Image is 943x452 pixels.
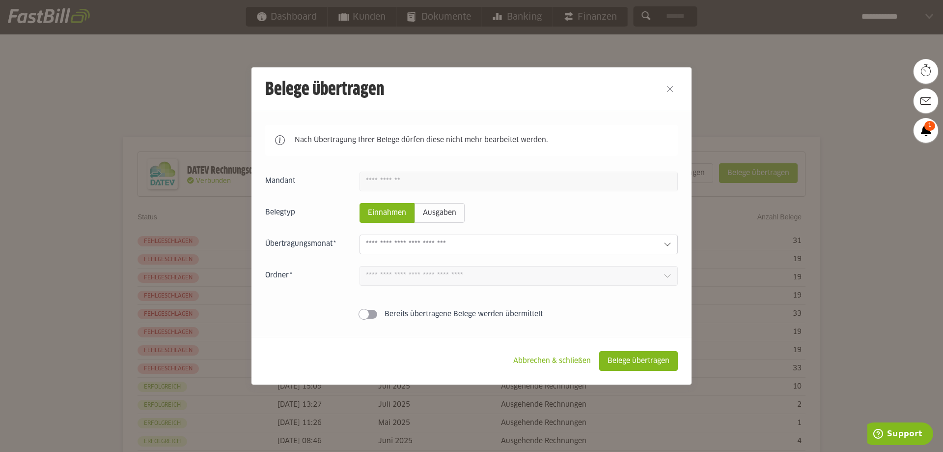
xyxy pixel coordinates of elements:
[924,121,935,131] span: 1
[599,351,678,371] sl-button: Belege übertragen
[415,203,465,223] sl-radio-button: Ausgaben
[867,422,933,447] iframe: Öffnet ein Widget, in dem Sie weitere Informationen finden
[505,351,599,371] sl-button: Abbrechen & schließen
[360,203,415,223] sl-radio-button: Einnahmen
[265,309,678,319] sl-switch: Bereits übertragene Belege werden übermittelt
[914,118,938,143] a: 1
